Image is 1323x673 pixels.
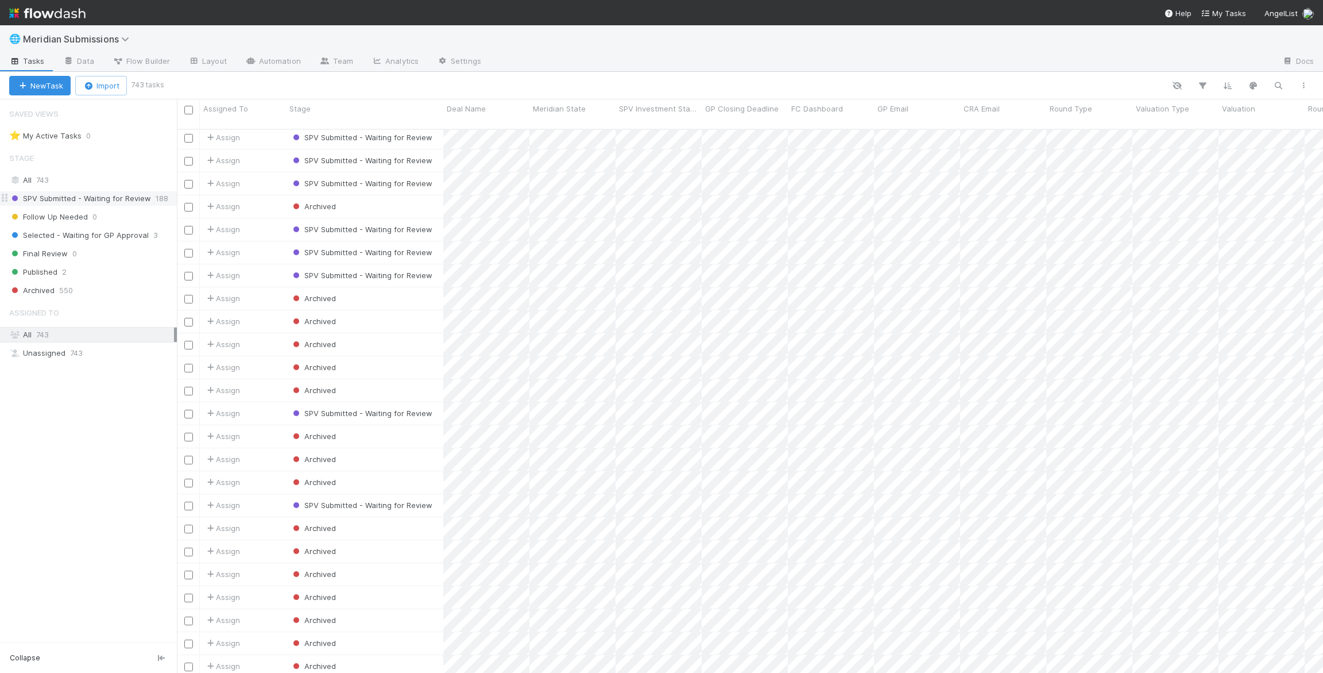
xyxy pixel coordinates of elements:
input: Toggle Row Selected [184,180,193,189]
span: Selected - Waiting for GP Approval [9,228,149,243]
input: Toggle Row Selected [184,134,193,143]
span: FC Dashboard [791,103,843,114]
span: 0 [86,129,102,143]
a: My Tasks [1201,7,1246,19]
div: Archived [291,201,336,212]
input: Toggle Row Selected [184,617,193,625]
span: Flow Builder [113,55,170,67]
div: All [9,173,174,187]
span: SPV Submitted - Waiting for Review [9,191,151,206]
a: Docs [1273,53,1323,71]
button: NewTask [9,76,71,95]
span: Archived [291,363,336,372]
span: Archived [291,317,336,326]
span: Stage [9,147,34,170]
input: Toggle Row Selected [184,594,193,602]
a: Layout [179,53,236,71]
span: Assign [204,660,240,672]
div: Assign [204,637,240,649]
span: 🌐 [9,34,21,44]
input: Toggle Row Selected [184,387,193,395]
span: Assign [204,178,240,189]
a: Automation [236,53,310,71]
div: Archived [291,614,336,626]
span: 743 [36,173,49,187]
span: Assign [204,224,240,235]
span: Archived [9,283,55,298]
input: Toggle Row Selected [184,295,193,303]
div: Archived [291,637,336,649]
a: Data [54,53,103,71]
span: Archived [291,386,336,395]
span: 188 [156,191,168,206]
div: Archived [291,384,336,396]
span: Assign [204,316,240,327]
div: Archived [291,660,336,672]
div: Archived [291,339,336,350]
input: Toggle Row Selected [184,433,193,441]
div: Archived [291,293,336,304]
div: My Active Tasks [9,129,82,143]
span: Archived [291,478,336,487]
span: SPV Submitted - Waiting for Review [291,271,432,280]
span: Valuation Type [1136,103,1189,114]
span: 2 [62,265,67,279]
div: SPV Submitted - Waiting for Review [291,270,432,281]
span: My Tasks [1201,9,1246,18]
img: logo-inverted-e16ddd16eac7371096b0.svg [9,3,86,23]
span: Saved Views [9,102,59,125]
span: Assign [204,247,240,258]
input: Toggle Row Selected [184,571,193,579]
div: Archived [291,316,336,327]
span: Assign [204,201,240,212]
span: SPV Submitted - Waiting for Review [291,409,432,418]
span: 550 [59,283,73,298]
div: Assign [204,476,240,488]
div: SPV Submitted - Waiting for Review [291,407,432,419]
input: Toggle Row Selected [184,502,193,510]
span: Archived [291,639,336,648]
span: Assign [204,362,240,373]
input: Toggle Row Selected [184,525,193,533]
input: Toggle Row Selected [184,249,193,257]
span: Valuation [1222,103,1255,114]
input: Toggle Row Selected [184,157,193,166]
span: Assign [204,545,240,557]
span: Assign [204,568,240,580]
span: Archived [291,202,336,211]
input: Toggle Row Selected [184,548,193,556]
div: Assign [204,522,240,534]
span: Assign [204,591,240,603]
input: Toggle Row Selected [184,456,193,464]
div: SPV Submitted - Waiting for Review [291,155,432,166]
span: Assign [204,384,240,396]
span: Archived [291,616,336,625]
div: Help [1164,7,1192,19]
div: Archived [291,591,336,603]
div: Assign [204,499,240,511]
input: Toggle Row Selected [184,410,193,418]
span: Assign [204,407,240,419]
input: Toggle Row Selected [184,272,193,280]
span: Archived [291,662,336,671]
span: Assign [204,270,240,281]
a: Team [310,53,362,71]
span: Assign [204,430,240,442]
div: SPV Submitted - Waiting for Review [291,499,432,511]
span: ⭐ [9,130,21,140]
span: Assigned To [203,103,248,114]
div: Archived [291,453,336,465]
div: Assign [204,339,240,350]
span: 743 [70,346,83,360]
span: AngelList [1264,9,1298,18]
div: Assign [204,132,240,143]
span: Assigned To [9,301,59,324]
